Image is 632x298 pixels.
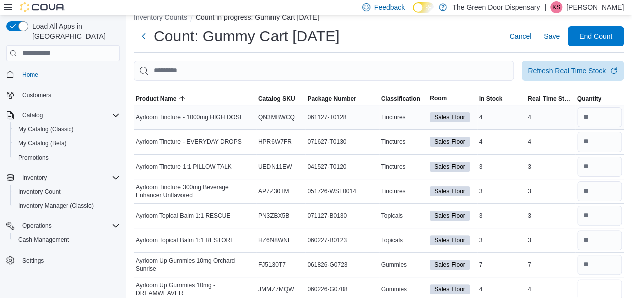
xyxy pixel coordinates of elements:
span: Operations [22,222,52,230]
span: Home [22,71,38,79]
p: [PERSON_NAME] [566,1,624,13]
button: Package Number [305,93,379,105]
button: My Catalog (Beta) [10,136,124,151]
span: Classification [381,95,420,103]
button: Home [2,67,124,82]
span: Cash Management [18,236,69,244]
button: Settings [2,253,124,267]
a: Promotions [14,152,53,164]
span: Customers [18,89,120,101]
button: Catalog [2,108,124,122]
span: Sales Floor [434,236,465,245]
button: Inventory Count [10,185,124,199]
span: Sales Floor [434,211,465,220]
div: 4 [477,136,526,148]
h1: Count: Gummy Cart [DATE] [154,26,340,46]
div: Korey Savino [550,1,562,13]
button: Inventory [18,172,51,184]
span: Quantity [577,95,602,103]
span: Sales Floor [430,260,470,270]
span: Catalog [18,109,120,121]
div: 3 [477,210,526,222]
div: 041527-T0120 [305,161,379,173]
nav: An example of EuiBreadcrumbs [134,12,624,24]
span: Ayrloom Topical Balm 1:1 RESCUE [136,212,230,220]
span: Sales Floor [430,235,470,245]
a: Home [18,69,42,81]
div: 3 [477,161,526,173]
div: 3 [526,234,575,246]
div: 7 [477,259,526,271]
button: Save [539,26,564,46]
nav: Complex example [6,63,120,294]
button: Product Name [134,93,256,105]
span: HZ6N8WNE [258,236,292,244]
button: Real Time Stock [526,93,575,105]
button: End Count [568,26,624,46]
div: 4 [477,283,526,295]
span: Sales Floor [430,284,470,294]
span: Package Number [307,95,356,103]
input: This is a search bar. After typing your query, hit enter to filter the results lower in the page. [134,61,514,81]
button: Inventory Manager (Classic) [10,199,124,213]
span: Promotions [14,152,120,164]
span: Inventory [22,174,47,182]
div: 7 [526,259,575,271]
div: 3 [477,185,526,197]
a: My Catalog (Beta) [14,137,71,150]
span: Sales Floor [430,137,470,147]
span: UEDN11EW [258,163,292,171]
button: Operations [2,219,124,233]
span: My Catalog (Beta) [18,139,67,147]
span: Gummies [381,285,407,293]
div: 3 [477,234,526,246]
span: Catalog [22,111,43,119]
div: 4 [526,136,575,148]
div: 4 [526,283,575,295]
span: My Catalog (Classic) [18,125,74,133]
span: Real Time Stock [528,95,573,103]
span: Operations [18,220,120,232]
button: Promotions [10,151,124,165]
div: 051726-WST0014 [305,185,379,197]
span: Inventory Count [18,188,61,196]
a: Customers [18,89,55,101]
span: Customers [22,91,51,99]
button: Catalog [18,109,47,121]
button: Count in progress: Gummy Cart [DATE] [196,13,319,21]
button: Operations [18,220,56,232]
span: Promotions [18,154,49,162]
span: Ayrloom Tincture - 1000mg HIGH DOSE [136,113,244,121]
span: AP7Z30TM [258,187,289,195]
a: Inventory Manager (Classic) [14,200,98,212]
span: Settings [22,257,44,265]
span: Sales Floor [434,260,465,269]
span: Sales Floor [430,162,470,172]
span: Ayrloom Topical Balm 1:1 RESTORE [136,236,234,244]
span: Sales Floor [434,113,465,122]
button: My Catalog (Classic) [10,122,124,136]
span: Product Name [136,95,176,103]
span: Inventory Count [14,186,120,198]
span: Sales Floor [434,137,465,146]
span: Ayrloom Up Gummies 10mg - DREAMWEAVER [136,281,254,297]
p: | [544,1,546,13]
span: Gummies [381,261,407,269]
button: Next [134,26,154,46]
button: Inventory [2,171,124,185]
span: Inventory Manager (Classic) [18,202,94,210]
span: QN3MBWCQ [258,113,295,121]
span: PN3ZBX5B [258,212,289,220]
div: 060227-B0123 [305,234,379,246]
span: Tinctures [381,138,406,146]
div: Refresh Real Time Stock [528,66,606,76]
span: Feedback [374,2,405,12]
input: Dark Mode [413,2,434,13]
div: 4 [526,111,575,123]
a: Settings [18,255,48,267]
div: 060226-G0708 [305,283,379,295]
button: Classification [379,93,428,105]
span: Topicals [381,212,403,220]
a: Inventory Count [14,186,65,198]
span: Topicals [381,236,403,244]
